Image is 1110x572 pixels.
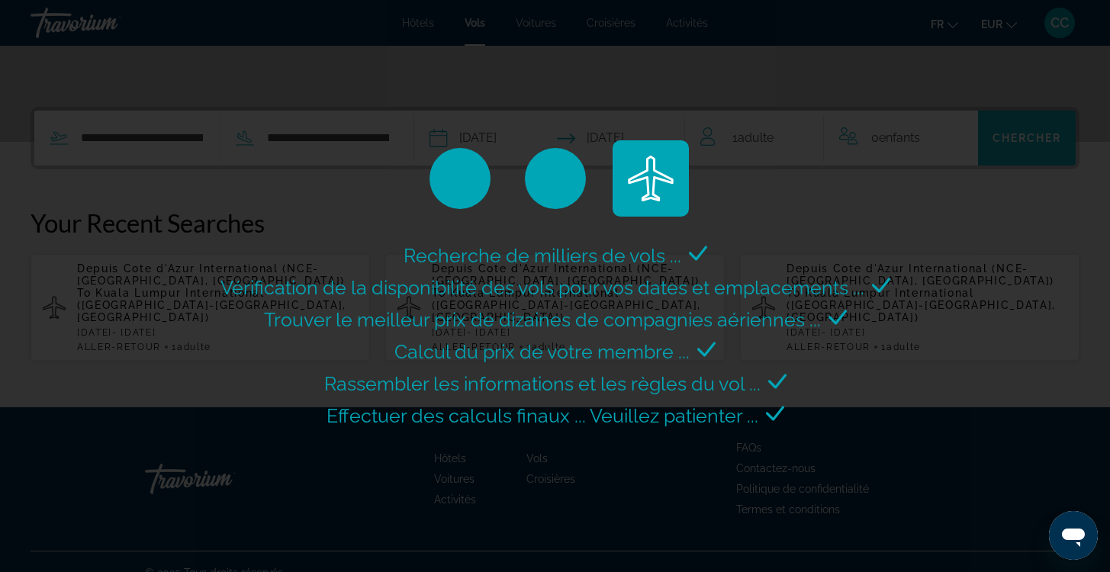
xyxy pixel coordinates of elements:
[220,276,864,299] span: Vérification de la disponibilité des vols pour vos dates et emplacements ...
[324,372,761,395] span: Rassembler les informations et les règles du vol ...
[404,244,681,267] span: Recherche de milliers de vols ...
[1049,511,1098,560] iframe: Bouton de lancement de la fenêtre de messagerie
[264,308,821,331] span: Trouver le meilleur prix de dizaines de compagnies aériennes ...
[327,404,758,427] span: Effectuer des calculs finaux ... Veuillez patienter ...
[394,340,690,363] span: Calcul du prix de votre membre ...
